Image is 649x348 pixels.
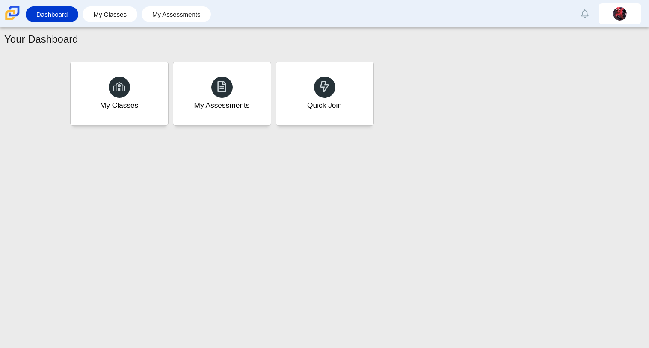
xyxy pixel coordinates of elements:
[575,4,594,23] a: Alerts
[30,6,74,22] a: Dashboard
[173,62,271,126] a: My Assessments
[87,6,133,22] a: My Classes
[307,100,342,111] div: Quick Join
[194,100,250,111] div: My Assessments
[276,62,374,126] a: Quick Join
[613,7,627,21] img: aliyah.gomez.gw7QsF
[146,6,207,22] a: My Assessments
[599,3,641,24] a: aliyah.gomez.gw7QsF
[70,62,169,126] a: My Classes
[100,100,139,111] div: My Classes
[3,16,21,23] a: Carmen School of Science & Technology
[3,4,21,22] img: Carmen School of Science & Technology
[4,32,78,47] h1: Your Dashboard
